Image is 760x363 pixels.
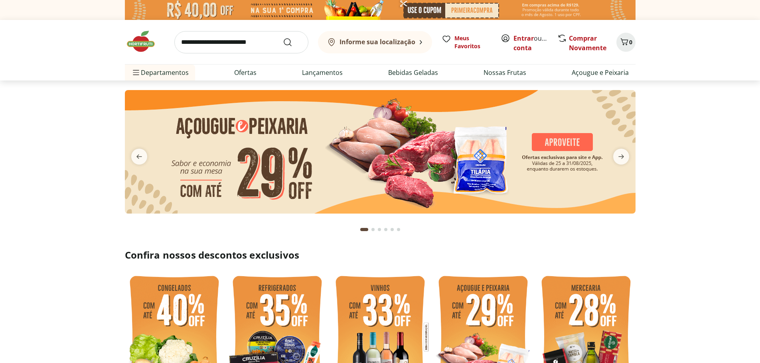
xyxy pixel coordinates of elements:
[513,33,549,53] span: ou
[376,220,383,239] button: Go to page 3 from fs-carousel
[125,249,636,261] h2: Confira nossos descontos exclusivos
[389,220,395,239] button: Go to page 5 from fs-carousel
[629,38,632,46] span: 0
[125,90,636,214] img: açougue
[607,149,636,165] button: next
[513,34,534,43] a: Entrar
[125,29,165,53] img: Hortifruti
[454,34,491,50] span: Meus Favoritos
[174,31,308,53] input: search
[395,220,402,239] button: Go to page 6 from fs-carousel
[318,31,432,53] button: Informe sua localização
[131,63,141,82] button: Menu
[340,37,415,46] b: Informe sua localização
[383,220,389,239] button: Go to page 4 from fs-carousel
[359,220,370,239] button: Current page from fs-carousel
[442,34,491,50] a: Meus Favoritos
[513,34,557,52] a: Criar conta
[572,68,629,77] a: Açougue e Peixaria
[616,33,636,52] button: Carrinho
[302,68,343,77] a: Lançamentos
[484,68,526,77] a: Nossas Frutas
[569,34,606,52] a: Comprar Novamente
[388,68,438,77] a: Bebidas Geladas
[131,63,189,82] span: Departamentos
[283,37,302,47] button: Submit Search
[370,220,376,239] button: Go to page 2 from fs-carousel
[125,149,154,165] button: previous
[234,68,257,77] a: Ofertas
